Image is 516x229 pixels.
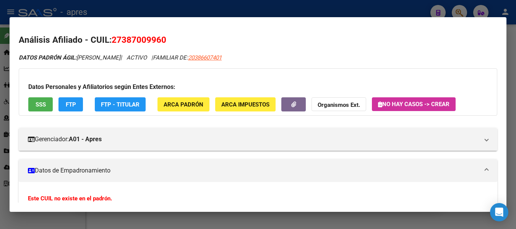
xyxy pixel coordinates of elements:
[318,102,360,108] strong: Organismos Ext.
[312,97,366,111] button: Organismos Ext.
[215,97,276,111] button: ARCA Impuestos
[221,101,269,108] span: ARCA Impuestos
[28,97,53,111] button: SSS
[28,82,488,92] h3: Datos Personales y Afiliatorios según Entes Externos:
[36,101,46,108] span: SSS
[28,195,112,202] strong: Este CUIL no existe en el padrón.
[157,97,209,111] button: ARCA Padrón
[95,97,146,111] button: FTP - Titular
[66,101,76,108] span: FTP
[112,35,166,45] span: 27387009960
[69,135,102,144] strong: A01 - Apres
[101,101,140,108] span: FTP - Titular
[28,166,479,175] mat-panel-title: Datos de Empadronamiento
[378,101,449,108] span: No hay casos -> Crear
[19,159,497,182] mat-expansion-panel-header: Datos de Empadronamiento
[164,101,203,108] span: ARCA Padrón
[19,54,76,61] strong: DATOS PADRÓN ÁGIL:
[188,54,222,61] span: 20386607401
[19,34,497,47] h2: Análisis Afiliado - CUIL:
[19,128,497,151] mat-expansion-panel-header: Gerenciador:A01 - Apres
[19,54,120,61] span: [PERSON_NAME]
[58,97,83,111] button: FTP
[490,203,508,221] div: Open Intercom Messenger
[372,97,456,111] button: No hay casos -> Crear
[153,54,222,61] span: FAMILIAR DE:
[28,135,479,144] mat-panel-title: Gerenciador:
[19,54,222,61] i: | ACTIVO |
